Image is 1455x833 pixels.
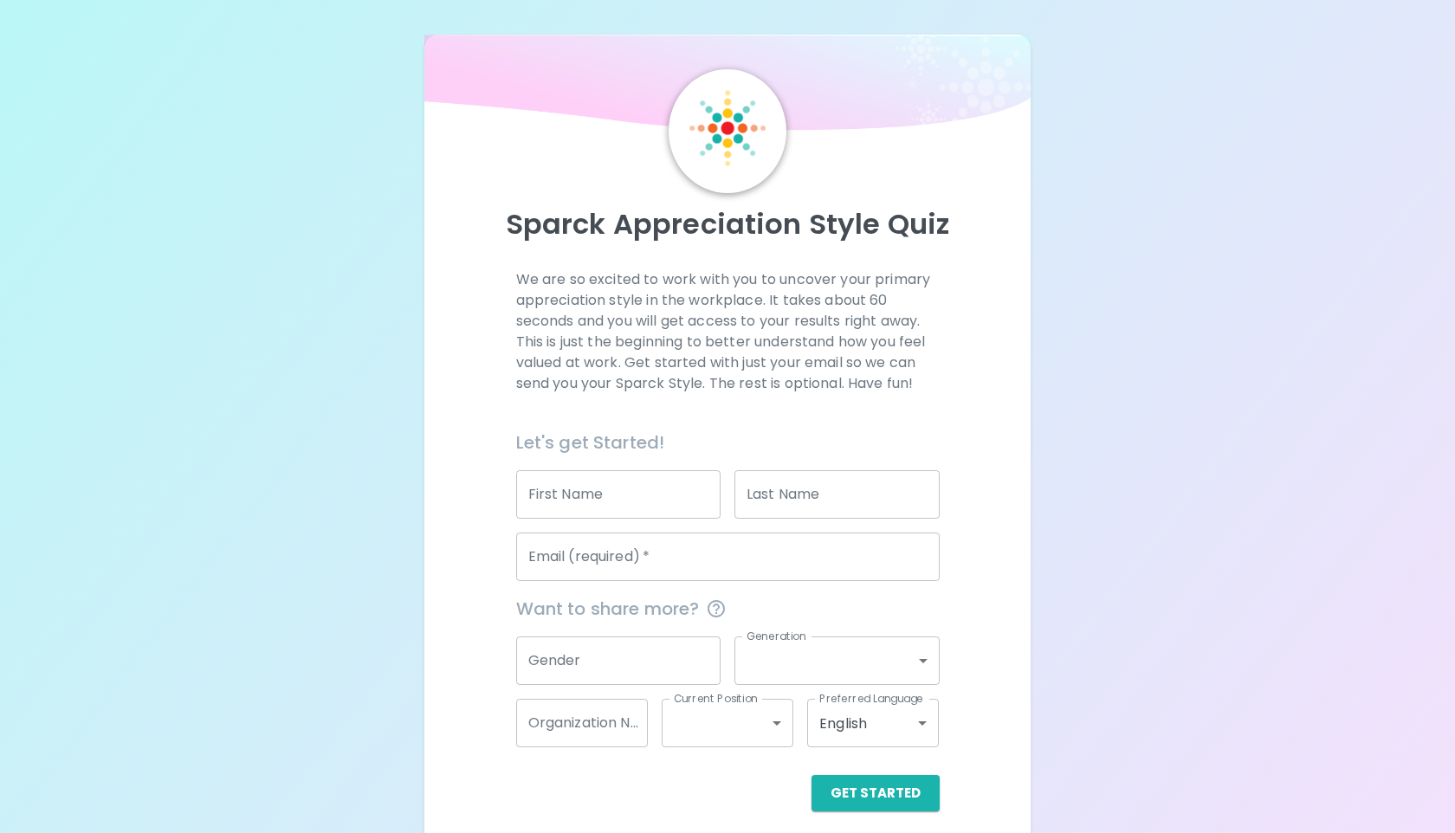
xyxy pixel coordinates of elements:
[516,595,940,623] span: Want to share more?
[424,35,1031,139] img: wave
[689,90,766,166] img: Sparck Logo
[516,269,940,394] p: We are so excited to work with you to uncover your primary appreciation style in the workplace. I...
[516,429,940,456] h6: Let's get Started!
[445,207,1010,242] p: Sparck Appreciation Style Quiz
[812,775,940,811] button: Get Started
[674,691,758,706] label: Current Position
[747,629,806,643] label: Generation
[807,699,939,747] div: English
[706,598,727,619] svg: This information is completely confidential and only used for aggregated appreciation studies at ...
[819,691,923,706] label: Preferred Language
